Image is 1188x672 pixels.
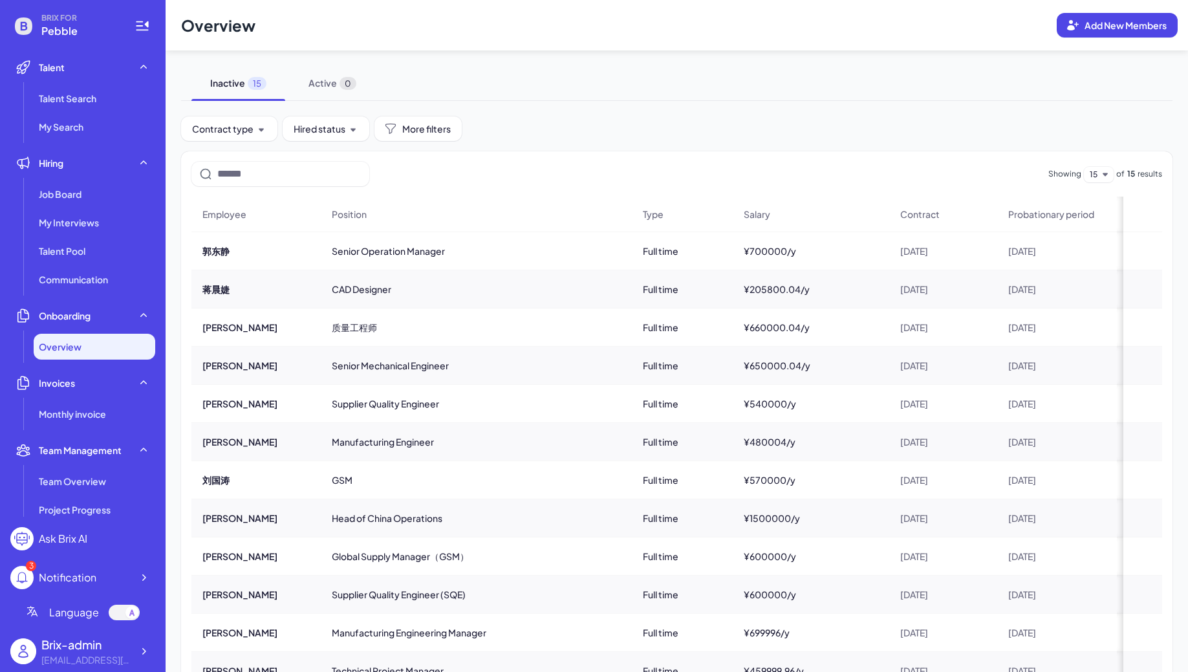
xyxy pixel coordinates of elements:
div: [DATE] [890,500,997,536]
div: ¥700000/y [733,233,888,269]
img: user_logo.png [10,638,36,664]
span: Full time [643,321,678,334]
span: Manufacturing Engineering Manager [332,626,486,639]
span: Pebble [41,23,119,39]
span: Add New Members [1085,19,1167,31]
span: Full time [643,550,678,563]
div: [DATE] [998,347,1187,384]
h1: Overview [166,2,271,49]
span: Project Progress [39,503,111,516]
span: Senior Operation Manager [332,244,445,257]
span: GSM [332,473,352,486]
div: 3 [26,561,36,571]
div: [DATE] [890,538,997,574]
div: [DATE] [998,500,1187,536]
div: ¥570000/y [733,462,888,498]
div: [DATE] [998,385,1187,422]
span: Monthly invoice [39,407,106,420]
span: 质量工程师 [332,321,377,334]
span: Full time [643,244,678,257]
span: Talent Search [39,92,96,105]
span: 15 [1127,168,1135,180]
div: [DATE] [998,614,1187,651]
button: Contract type [181,116,277,141]
span: Hired status [294,123,345,135]
div: [DATE] [998,309,1187,345]
div: [DATE] [998,271,1187,307]
span: Full time [643,512,678,525]
span: My Search [39,120,83,133]
button: [PERSON_NAME] [202,550,277,563]
span: Full time [643,283,678,296]
div: [DATE] [998,424,1187,460]
button: [PERSON_NAME] [202,321,277,334]
span: results [1138,168,1162,180]
div: [DATE] [998,233,1187,269]
span: Full time [643,359,678,372]
span: Salary [744,208,770,221]
span: 0 [340,77,356,90]
div: [DATE] [890,233,997,269]
span: Manufacturing Engineer [332,435,434,448]
span: Active [285,66,379,100]
span: of [1116,168,1125,180]
button: Add New Members [1057,13,1178,38]
span: Talent [39,61,65,74]
button: 刘国涛 [202,473,230,486]
span: Job Board [39,188,81,201]
button: 郭东静 [202,244,230,257]
span: Full time [643,435,678,448]
div: [DATE] [890,462,997,498]
div: ¥480004/y [733,424,888,460]
button: [PERSON_NAME] [202,435,277,448]
span: CAD Designer [332,283,391,296]
button: 蒋晨婕 [202,283,230,296]
span: Head of China Operations [332,512,442,525]
div: [DATE] [890,271,997,307]
span: Employee [202,208,246,221]
button: [PERSON_NAME] [202,512,277,525]
span: Onboarding [39,309,91,322]
button: 15 [1090,167,1097,182]
span: Talent Pool [39,244,85,257]
div: ¥650000.04/y [733,347,888,384]
span: Full time [643,397,678,410]
span: Team Overview [39,475,106,488]
span: Contract [900,208,940,221]
div: ¥600000/y [733,538,888,574]
span: Full time [643,588,678,601]
span: Invoices [39,376,75,389]
span: Supplier Quality Engineer (SQE) [332,588,466,601]
button: [PERSON_NAME] [202,397,277,410]
span: Supplier Quality Engineer [332,397,439,410]
div: ¥699996/y [733,614,888,651]
div: [DATE] [890,309,997,345]
span: Position [332,208,367,221]
span: Team Management [39,444,122,457]
div: Notification [39,570,96,585]
button: [PERSON_NAME] [202,626,277,639]
span: More filters [402,123,451,135]
div: [DATE] [890,576,997,612]
div: ¥205800.04/y [733,271,888,307]
span: Full time [643,473,678,486]
span: Senior Mechanical Engineer [332,359,449,372]
span: 15 [248,77,266,90]
span: My Interviews [39,216,99,229]
div: ¥540000/y [733,385,888,422]
span: Full time [643,626,678,639]
div: [DATE] [998,576,1187,612]
div: [DATE] [890,385,997,422]
div: Ask Brix AI [39,531,87,547]
div: Brix-admin [41,636,132,653]
span: Language [49,605,99,620]
div: [DATE] [998,538,1187,574]
button: [PERSON_NAME] [202,359,277,372]
span: Contract type [192,123,254,135]
div: ¥660000.04/y [733,309,888,345]
span: Type [643,208,664,221]
div: [DATE] [890,347,997,384]
div: ¥600000/y [733,576,888,612]
span: Probationary period [1008,208,1094,221]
